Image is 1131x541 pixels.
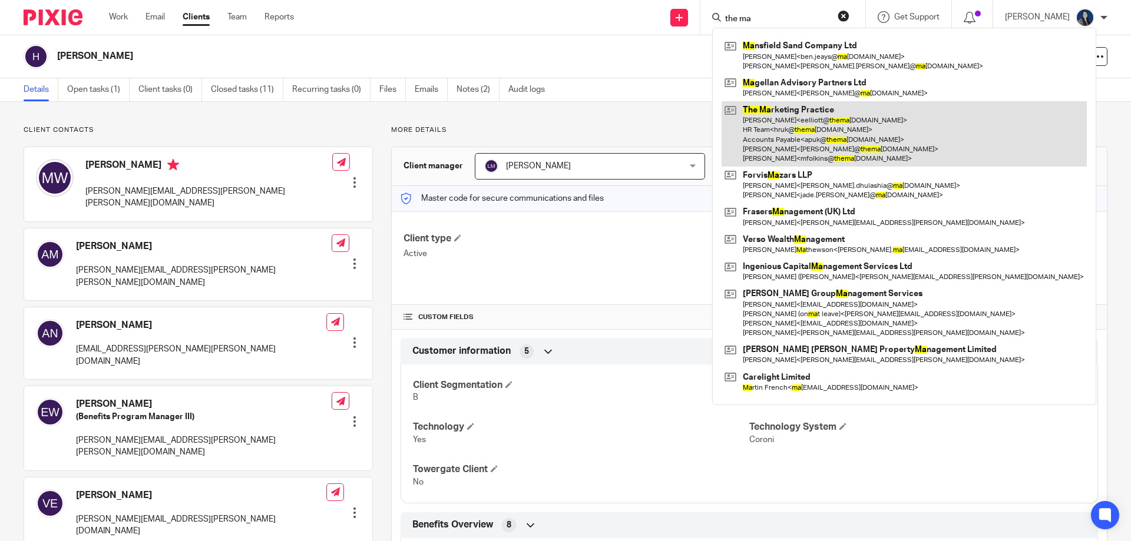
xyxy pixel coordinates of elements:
img: eeb93efe-c884-43eb-8d47-60e5532f21cb.jpg [1076,8,1094,27]
img: svg%3E [36,489,64,517]
a: Reports [264,11,294,23]
button: Clear [838,10,849,22]
a: Emails [415,78,448,101]
a: Files [379,78,406,101]
span: 8 [507,519,511,531]
img: svg%3E [484,159,498,173]
p: More details [391,125,1107,135]
a: Clients [183,11,210,23]
a: Notes (2) [457,78,500,101]
a: Open tasks (1) [67,78,130,101]
p: [PERSON_NAME][EMAIL_ADDRESS][PERSON_NAME][PERSON_NAME][DOMAIN_NAME] [76,434,332,459]
h4: [PERSON_NAME] [76,489,326,502]
img: svg%3E [36,398,64,426]
span: Yes [413,436,426,444]
p: Active [404,248,749,260]
a: Client tasks (0) [138,78,202,101]
a: Work [109,11,128,23]
i: Primary [167,159,179,171]
img: svg%3E [24,44,48,69]
p: Master code for secure communications and files [401,192,604,204]
img: svg%3E [36,159,74,197]
a: Recurring tasks (0) [292,78,371,101]
h4: Towergate Client [413,463,749,476]
p: Client contacts [24,125,373,135]
a: Closed tasks (11) [211,78,283,101]
a: Team [227,11,247,23]
span: Coroni [749,436,774,444]
span: Benefits Overview [412,519,493,531]
h4: [PERSON_NAME] [76,398,332,410]
h4: Client Segmentation [413,379,749,391]
h2: [PERSON_NAME] [57,50,769,62]
p: [PERSON_NAME][EMAIL_ADDRESS][PERSON_NAME][PERSON_NAME][DOMAIN_NAME] [76,264,332,288]
a: Email [145,11,165,23]
p: [PERSON_NAME] [1005,11,1070,23]
p: [EMAIL_ADDRESS][PERSON_NAME][PERSON_NAME][DOMAIN_NAME] [76,343,326,367]
span: [PERSON_NAME] [506,162,571,170]
img: svg%3E [36,319,64,347]
p: [PERSON_NAME][EMAIL_ADDRESS][PERSON_NAME][PERSON_NAME][DOMAIN_NAME] [85,185,332,210]
span: Customer information [412,345,511,357]
a: Audit logs [508,78,554,101]
input: Search [724,14,830,25]
h4: [PERSON_NAME] [76,319,326,331]
h4: Technology System [749,421,1086,433]
a: Details [24,78,58,101]
span: No [413,478,424,486]
h4: [PERSON_NAME] [85,159,332,174]
img: svg%3E [36,240,64,268]
h4: Client type [404,233,749,245]
h4: [PERSON_NAME] [76,240,332,253]
p: [PERSON_NAME][EMAIL_ADDRESS][PERSON_NAME][DOMAIN_NAME] [76,513,326,537]
img: Pixie [24,9,82,25]
h4: Technology [413,421,749,433]
span: Get Support [894,13,940,21]
h3: Client manager [404,160,463,172]
span: B [413,393,418,401]
h4: CUSTOM FIELDS [404,313,749,322]
h5: (Benefits Program Manager III) [76,411,332,423]
span: 5 [524,346,529,357]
